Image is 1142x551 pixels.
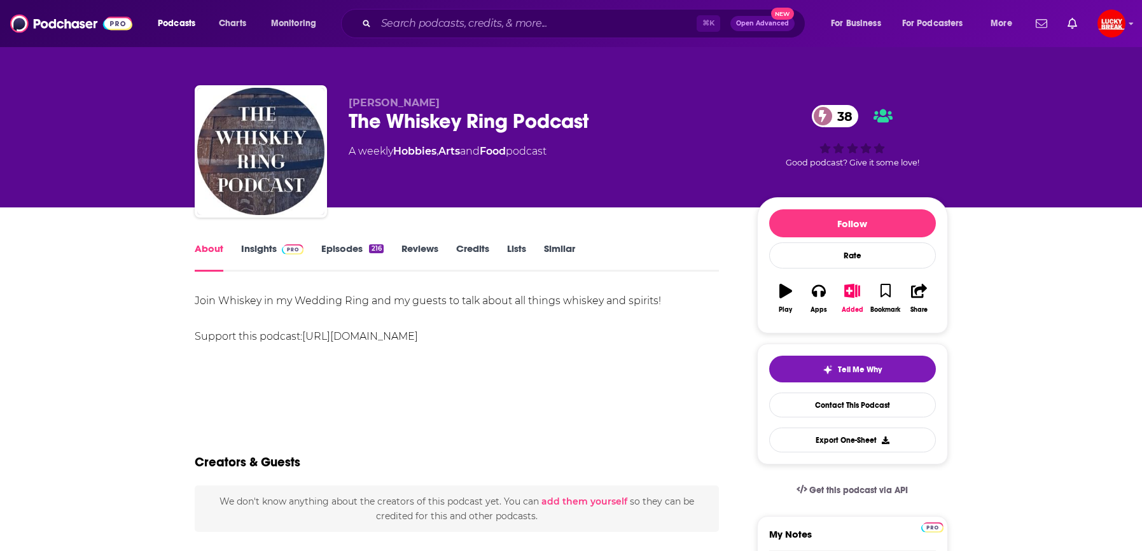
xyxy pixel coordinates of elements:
button: Export One-Sheet [769,428,936,452]
div: Rate [769,242,936,269]
button: Play [769,275,802,321]
span: More [991,15,1012,32]
a: Reviews [401,242,438,272]
a: Similar [544,242,575,272]
button: open menu [822,13,897,34]
input: Search podcasts, credits, & more... [376,13,697,34]
a: Pro website [921,520,944,533]
a: Arts [438,145,460,157]
div: 216 [369,244,383,253]
button: Open AdvancedNew [730,16,795,31]
button: open menu [149,13,212,34]
a: Contact This Podcast [769,393,936,417]
img: Podchaser Pro [282,244,304,255]
img: tell me why sparkle [823,365,833,375]
a: Show notifications dropdown [1062,13,1082,34]
button: open menu [894,13,982,34]
span: ⌘ K [697,15,720,32]
div: Play [779,306,792,314]
a: Hobbies [393,145,436,157]
img: User Profile [1097,10,1125,38]
a: Food [480,145,506,157]
button: tell me why sparkleTell Me Why [769,356,936,382]
button: Bookmark [869,275,902,321]
span: Get this podcast via API [809,485,908,496]
span: New [771,8,794,20]
a: [URL][DOMAIN_NAME] [302,330,418,342]
span: Good podcast? Give it some love! [786,158,919,167]
span: and [460,145,480,157]
label: My Notes [769,528,936,550]
div: Apps [811,306,827,314]
a: Get this podcast via API [786,475,919,506]
span: Charts [219,15,246,32]
button: Apps [802,275,835,321]
button: open menu [262,13,333,34]
button: Share [902,275,935,321]
button: Added [835,275,868,321]
span: Monitoring [271,15,316,32]
div: 38Good podcast? Give it some love! [757,97,948,176]
a: Charts [211,13,254,34]
div: Added [842,306,863,314]
a: Show notifications dropdown [1031,13,1052,34]
button: Show profile menu [1097,10,1125,38]
button: add them yourself [541,496,627,506]
a: About [195,242,223,272]
span: Podcasts [158,15,195,32]
img: The Whiskey Ring Podcast [197,88,324,215]
a: Credits [456,242,489,272]
img: Podchaser Pro [921,522,944,533]
div: Search podcasts, credits, & more... [353,9,818,38]
span: We don't know anything about the creators of this podcast yet . You can so they can be credited f... [219,496,694,521]
span: For Podcasters [902,15,963,32]
a: Lists [507,242,526,272]
a: Episodes216 [321,242,383,272]
span: Open Advanced [736,20,789,27]
span: Tell Me Why [838,365,882,375]
div: A weekly podcast [349,144,547,159]
img: Podchaser - Follow, Share and Rate Podcasts [10,11,132,36]
span: For Business [831,15,881,32]
a: 38 [812,105,859,127]
span: [PERSON_NAME] [349,97,440,109]
div: Bookmark [870,306,900,314]
button: Follow [769,209,936,237]
div: Join Whiskey in my Wedding Ring and my guests to talk about all things whiskey and spirits! Suppo... [195,292,720,345]
a: InsightsPodchaser Pro [241,242,304,272]
span: , [436,145,438,157]
div: Share [910,306,928,314]
h2: Creators & Guests [195,454,300,470]
button: open menu [982,13,1028,34]
span: 38 [825,105,859,127]
span: Logged in as annagregory [1097,10,1125,38]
